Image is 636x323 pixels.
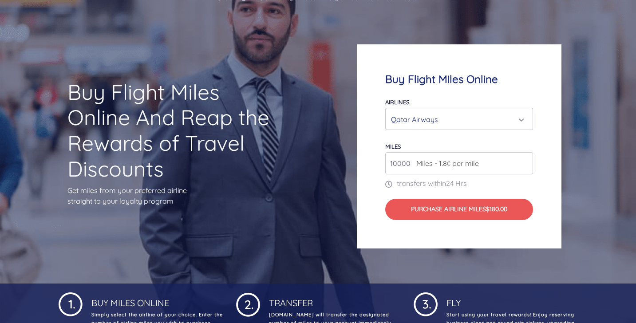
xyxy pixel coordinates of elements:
[385,143,401,150] label: miles
[414,291,438,316] img: 1
[236,291,260,317] img: 1
[385,108,533,130] button: Qatar Airways
[391,111,522,128] div: Qatar Airways
[412,158,479,169] span: Miles - 1.8¢ per mile
[90,291,223,308] h4: Buy Miles Online
[486,205,507,213] span: $180.00
[385,199,533,220] button: Purchase Airline Miles$180.00
[267,291,400,308] h4: Transfer
[59,291,83,316] img: 1
[445,291,578,308] h4: Fly
[385,98,409,106] label: Airlines
[446,179,467,188] span: 24 Hrs
[385,73,533,86] h4: Buy Flight Miles Online
[67,79,279,181] h1: Buy Flight Miles Online And Reap the Rewards of Travel Discounts
[67,185,279,206] p: Get miles from your preferred airline straight to your loyalty program
[385,178,533,189] p: transfers within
